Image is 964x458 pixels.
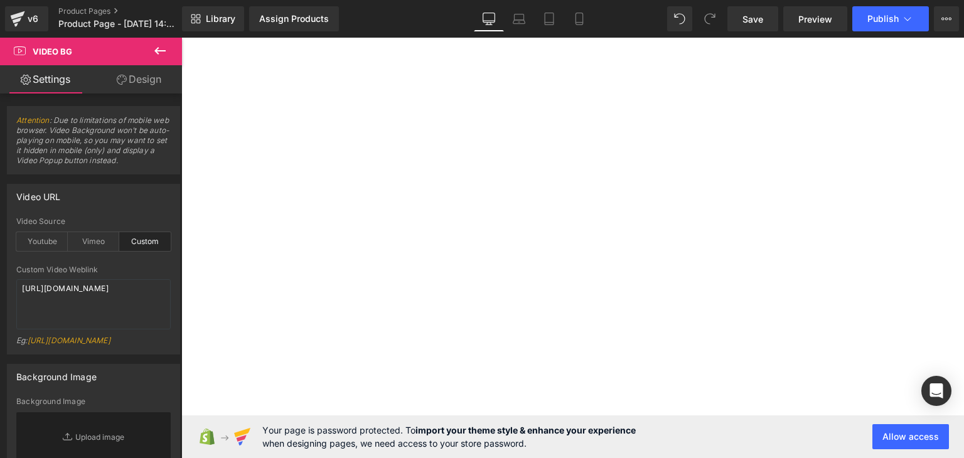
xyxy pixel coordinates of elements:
[25,11,41,27] div: v6
[872,424,949,449] button: Allow access
[16,217,171,226] div: Video Source
[16,265,171,274] div: Custom Video Weblink
[259,14,329,24] div: Assign Products
[16,115,171,174] span: : Due to limitations of mobile web browser. Video Background won't be auto-playing on mobile, so ...
[504,6,534,31] a: Laptop
[16,397,171,406] div: Background Image
[16,184,61,202] div: Video URL
[16,336,171,354] div: Eg:
[783,6,847,31] a: Preview
[262,423,636,450] span: Your page is password protected. To when designing pages, we need access to your store password.
[182,6,244,31] a: New Library
[697,6,722,31] button: Redo
[206,13,235,24] span: Library
[16,365,97,382] div: Background Image
[33,46,72,56] span: Video Bg
[474,6,504,31] a: Desktop
[94,65,185,93] a: Design
[852,6,929,31] button: Publish
[28,336,110,345] a: [URL][DOMAIN_NAME]
[5,6,48,31] a: v6
[867,14,899,24] span: Publish
[921,376,951,406] div: Open Intercom Messenger
[667,6,692,31] button: Undo
[119,232,171,251] div: Custom
[68,232,119,251] div: Vimeo
[564,6,594,31] a: Mobile
[415,425,636,435] strong: import your theme style & enhance your experience
[16,232,68,251] div: Youtube
[742,13,763,26] span: Save
[798,13,832,26] span: Preview
[58,6,203,16] a: Product Pages
[16,115,50,125] a: Attention
[534,6,564,31] a: Tablet
[58,19,179,29] span: Product Page - [DATE] 14:42:19
[934,6,959,31] button: More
